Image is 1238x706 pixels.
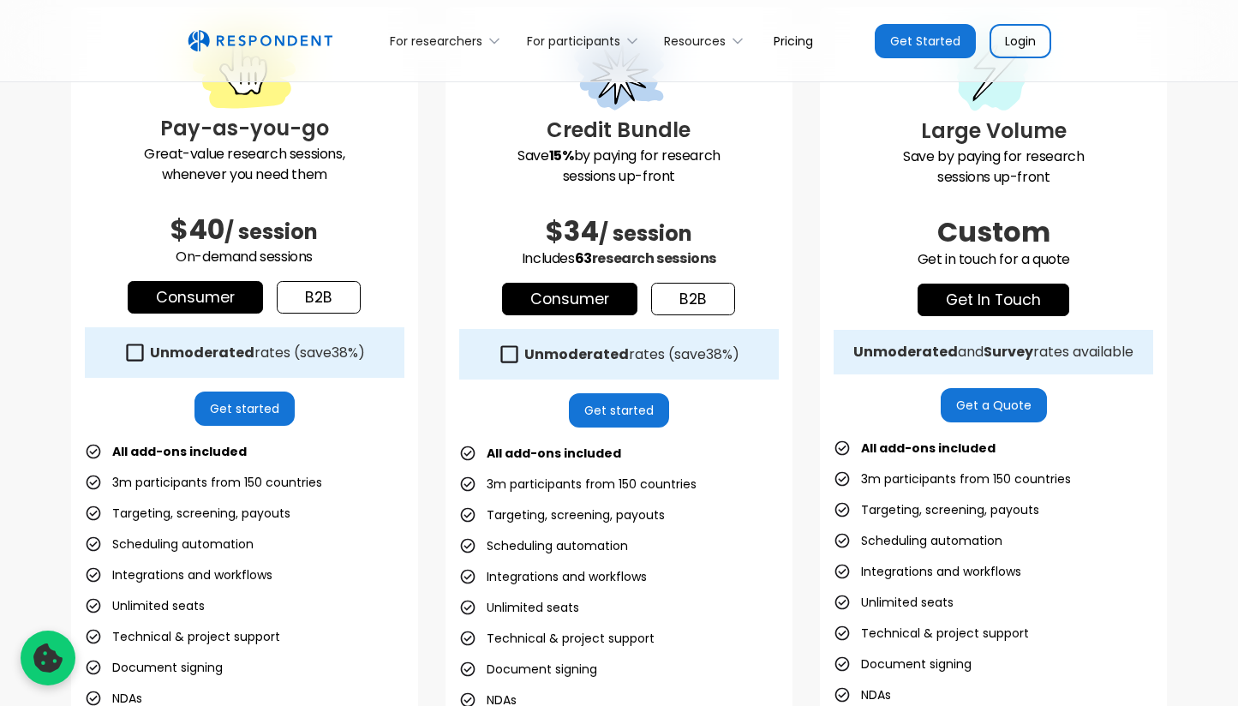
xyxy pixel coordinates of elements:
[85,113,404,144] h3: Pay-as-you-go
[128,281,263,314] a: Consumer
[834,590,954,614] li: Unlimited seats
[150,344,365,362] div: rates (save )
[85,501,290,525] li: Targeting, screening, payouts
[875,24,976,58] a: Get Started
[502,283,637,315] a: Consumer
[853,342,958,362] strong: Unmoderated
[459,503,665,527] li: Targeting, screening, payouts
[575,248,592,268] span: 63
[85,247,404,267] p: On-demand sessions
[277,281,361,314] a: b2b
[984,342,1033,362] strong: Survey
[655,21,760,61] div: Resources
[834,529,1002,553] li: Scheduling automation
[85,655,223,679] li: Document signing
[941,388,1047,422] a: Get a Quote
[112,443,247,460] strong: All add-ons included
[459,248,779,269] p: Includes
[524,346,739,363] div: rates (save )
[599,219,692,248] span: / session
[834,116,1153,147] h3: Large Volume
[459,534,628,558] li: Scheduling automation
[834,249,1153,270] p: Get in touch for a quote
[459,595,579,619] li: Unlimited seats
[664,33,726,50] div: Resources
[224,218,318,246] span: / session
[85,563,272,587] li: Integrations and workflows
[569,393,669,428] a: Get started
[487,445,621,462] strong: All add-ons included
[546,212,599,250] span: $34
[459,565,647,589] li: Integrations and workflows
[85,532,254,556] li: Scheduling automation
[651,283,735,315] a: b2b
[524,344,629,364] strong: Unmoderated
[861,440,996,457] strong: All add-ons included
[527,33,620,50] div: For participants
[459,472,697,496] li: 3m participants from 150 countries
[85,144,404,185] p: Great-value research sessions, whenever you need them
[85,625,280,649] li: Technical & project support
[834,467,1071,491] li: 3m participants from 150 countries
[459,115,779,146] h3: Credit Bundle
[853,344,1133,361] div: and rates available
[549,146,574,165] strong: 15%
[85,470,322,494] li: 3m participants from 150 countries
[706,344,733,364] span: 38%
[918,284,1069,316] a: get in touch
[459,146,779,187] p: Save by paying for research sessions up-front
[380,21,517,61] div: For researchers
[834,559,1021,583] li: Integrations and workflows
[150,343,254,362] strong: Unmoderated
[390,33,482,50] div: For researchers
[834,498,1039,522] li: Targeting, screening, payouts
[990,24,1051,58] a: Login
[332,343,358,362] span: 38%
[459,657,597,681] li: Document signing
[937,212,1050,251] span: Custom
[834,147,1153,188] p: Save by paying for research sessions up-front
[760,21,827,61] a: Pricing
[188,30,332,52] img: Untitled UI logotext
[834,652,972,676] li: Document signing
[517,21,654,61] div: For participants
[170,210,224,248] span: $40
[459,626,655,650] li: Technical & project support
[85,594,205,618] li: Unlimited seats
[188,30,332,52] a: home
[194,392,295,426] a: Get started
[592,248,716,268] span: research sessions
[834,621,1029,645] li: Technical & project support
